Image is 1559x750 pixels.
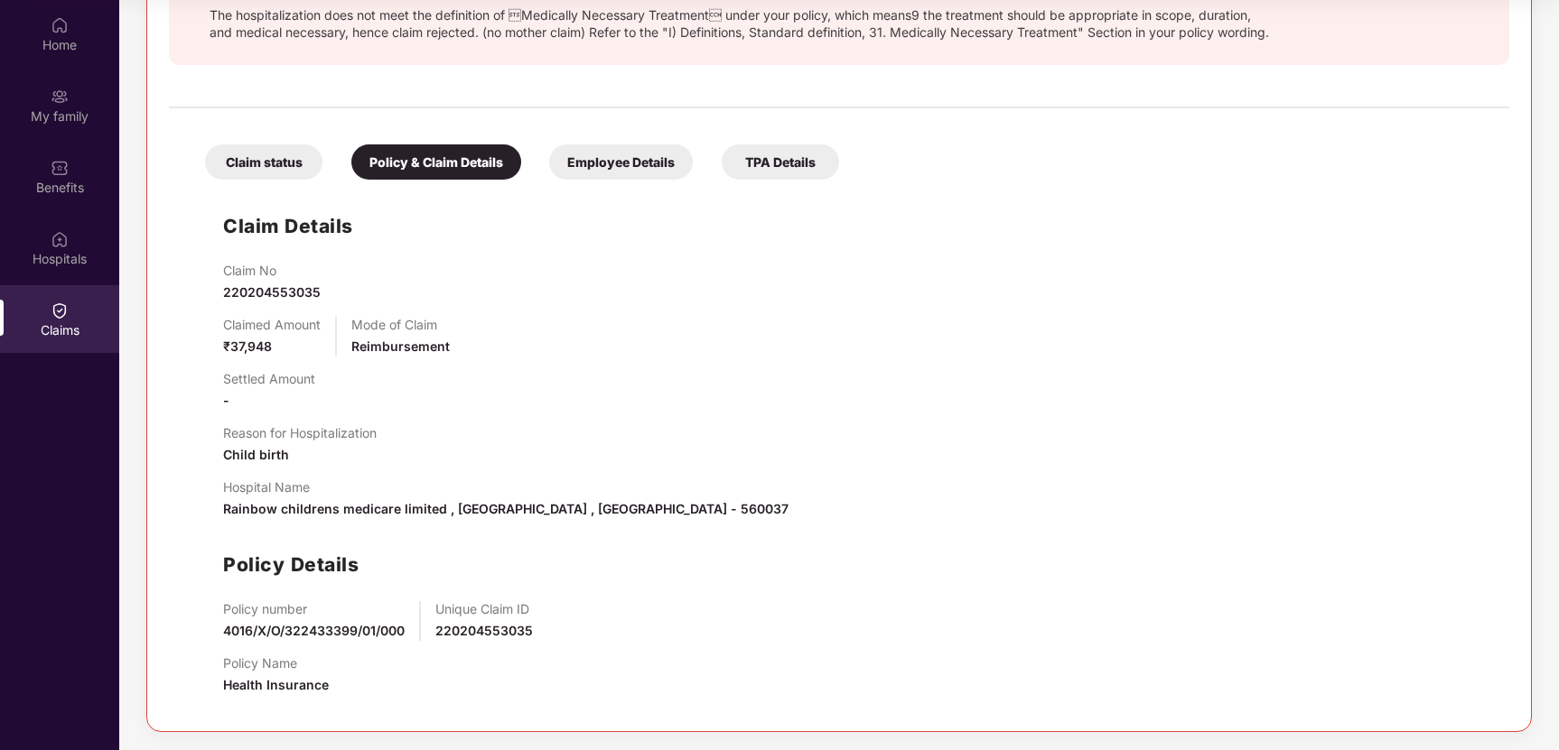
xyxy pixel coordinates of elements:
p: Claimed Amount [223,317,321,332]
img: svg+xml;base64,PHN2ZyBpZD0iSG9tZSIgeG1sbnM9Imh0dHA6Ly93d3cudzMub3JnLzIwMDAvc3ZnIiB3aWR0aD0iMjAiIG... [51,16,69,34]
p: Settled Amount [223,371,315,386]
p: Claim No [223,263,321,278]
h1: Policy Details [223,550,359,579]
p: Policy Name [223,655,329,671]
span: Child birth [223,447,289,462]
div: The hospitalization does not meet the definition of Medically Necessary Treatment under your po... [210,3,1277,41]
p: Reason for Hospitalization [223,425,377,440]
div: Employee Details [549,144,693,180]
img: svg+xml;base64,PHN2ZyBpZD0iQ2xhaW0iIHhtbG5zPSJodHRwOi8vd3d3LnczLm9yZy8yMDAwL3N2ZyIgd2lkdGg9IjIwIi... [51,301,69,319]
img: svg+xml;base64,PHN2ZyB3aWR0aD0iMjAiIGhlaWdodD0iMjAiIHZpZXdCb3g9IjAgMCAyMCAyMCIgZmlsbD0ibm9uZSIgeG... [51,88,69,106]
p: Policy number [223,601,405,616]
div: TPA Details [722,144,839,180]
p: Mode of Claim [351,317,450,332]
img: svg+xml;base64,PHN2ZyBpZD0iQmVuZWZpdHMiIHhtbG5zPSJodHRwOi8vd3d3LnczLm9yZy8yMDAwL3N2ZyIgd2lkdGg9Ij... [51,159,69,177]
span: Health Insurance [223,677,329,692]
span: - [223,393,229,408]
span: 4016/X/O/322433399/01/000 [223,623,405,638]
span: Rainbow childrens medicare limited , [GEOGRAPHIC_DATA] , [GEOGRAPHIC_DATA] - 560037 [223,501,789,516]
p: Unique Claim ID [435,601,533,616]
div: Policy & Claim Details [351,144,521,180]
p: Hospital Name [223,479,789,495]
img: svg+xml;base64,PHN2ZyBpZD0iSG9zcGl0YWxzIiB4bWxucz0iaHR0cDovL3d3dy53My5vcmcvMjAwMC9zdmciIHdpZHRoPS... [51,230,69,248]
span: 220204553035 [223,284,321,300]
span: ₹37,948 [223,338,272,354]
span: Reimbursement [351,338,450,354]
div: Claim status [205,144,322,180]
h1: Claim Details [223,211,353,241]
span: 220204553035 [435,623,533,638]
